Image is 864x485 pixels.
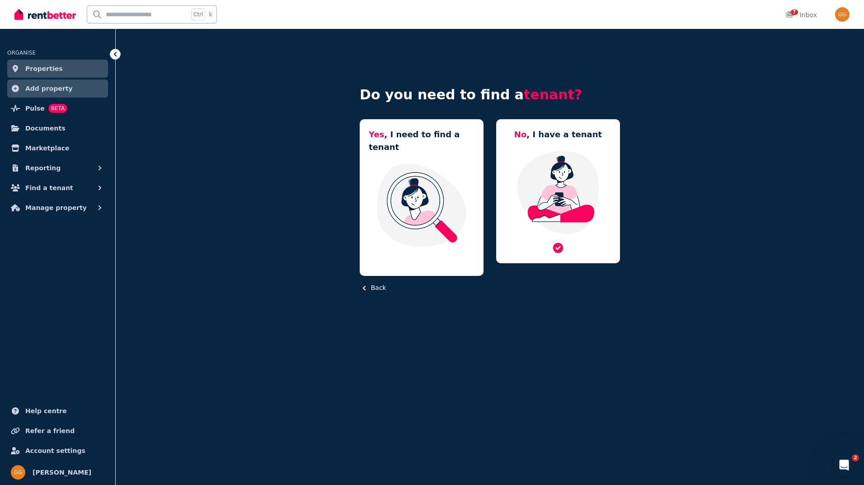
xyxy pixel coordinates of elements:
span: Properties [25,63,63,74]
span: k [209,11,212,18]
div: George says… [7,197,174,224]
span: Ctrl [191,9,205,20]
button: go back [6,4,23,21]
img: Profile image for The RentBetter Team [26,5,40,19]
button: Emoji picker [14,296,21,303]
button: Back [360,283,386,293]
button: Manage property [7,199,108,217]
span: Manage property [25,202,87,213]
span: BETA [48,104,67,113]
h4: Do you need to find a [360,87,620,103]
img: George Germanos [11,465,25,480]
span: Yes [369,130,384,139]
div: I'm glad I could help! If you have any more questions or need further assistance, just let me kno... [7,224,148,270]
span: [PERSON_NAME] [33,467,91,478]
span: Find a tenant [25,182,73,193]
h5: , I have a tenant [514,128,602,141]
span: Documents [25,123,66,134]
a: Source reference 9789774: [94,107,101,114]
span: 2 [852,454,859,462]
span: Refer a friend [25,425,75,436]
h1: The RentBetter Team [44,9,119,15]
div: I'm glad I could help! If you have any more questions or need further assistance, just let me kno... [14,229,141,264]
img: I need a tenant [369,163,474,247]
div: The RentBetter Team says… [7,34,174,170]
button: Start recording [57,296,65,303]
a: Marketplace [7,139,108,157]
span: tenant? [524,87,582,103]
span: Pulse [25,103,45,114]
h5: , I need to find a tenant [369,128,474,154]
div: Yes, you'll know about payment failures in real-time! When a payment fails, both you and your ten... [14,39,166,66]
a: Refer a friend [7,422,108,440]
a: Source reference 9789763: [141,58,148,65]
div: yes thank you [114,197,174,217]
button: Home [141,4,159,21]
div: Was that helpful? [7,170,77,190]
span: 7 [791,9,798,15]
span: Marketplace [25,143,69,154]
a: Documents [7,119,108,137]
a: Add property [7,79,108,98]
iframe: Intercom live chat [833,454,855,476]
div: The RentBetter Team says… [7,170,174,197]
span: No [514,130,526,139]
div: Help The RentBetter Team understand how they’re doing: [7,270,148,299]
button: Reporting [7,159,108,177]
div: Yes, you'll know about payment failures in real-time! When a payment fails, both you and your ten... [7,34,174,169]
span: Add property [25,83,73,94]
img: George Germanos [835,7,850,22]
button: Find a tenant [7,179,108,197]
div: The RentBetter Team says… [7,270,174,300]
span: Reporting [25,163,61,173]
img: Manage my property [505,150,611,235]
div: The RentBetter Team says… [7,224,174,270]
textarea: Message… [8,277,173,292]
div: Close [159,4,175,20]
a: Help centre [7,402,108,420]
div: yes thank you [122,202,166,211]
img: RentBetter [14,8,76,21]
button: Upload attachment [43,296,50,303]
button: Gif picker [28,296,36,303]
div: Was that helpful? [14,175,70,184]
span: Account settings [25,445,85,456]
span: Help centre [25,406,67,416]
button: Send a message… [155,292,169,307]
a: Properties [7,60,108,78]
div: Inbox [785,10,817,19]
div: Our system automatically retries failed payments up to four times, with each attempt 24 hours apa... [14,128,166,163]
a: Account settings [7,442,108,460]
div: You can check the payment status by going to your Properties page, clicking on Rental Payments un... [14,70,166,124]
a: PulseBETA [7,99,108,117]
span: ORGANISE [7,50,36,56]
